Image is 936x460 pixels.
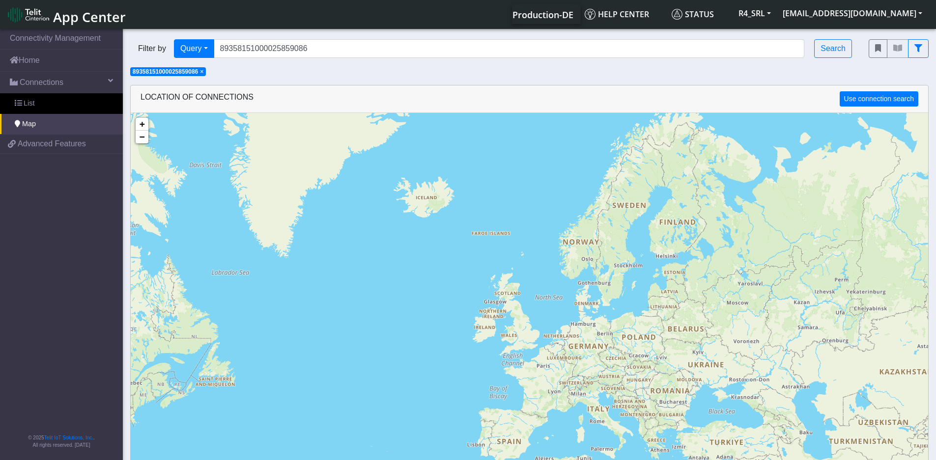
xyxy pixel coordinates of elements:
[200,69,203,75] button: Close
[20,77,63,88] span: Connections
[585,9,596,20] img: knowledge.svg
[136,118,148,131] a: Zoom in
[869,39,929,58] div: fitlers menu
[581,4,668,24] a: Help center
[133,68,198,75] span: 89358151000025859086
[53,8,126,26] span: App Center
[585,9,649,20] span: Help center
[672,9,682,20] img: status.svg
[18,138,86,150] span: Advanced Features
[8,4,124,25] a: App Center
[8,7,49,23] img: logo-telit-cinterion-gw-new.png
[512,4,573,24] a: Your current platform instance
[733,4,777,22] button: R4_SRL
[672,9,714,20] span: Status
[24,98,34,109] span: List
[200,68,203,75] span: ×
[512,9,573,21] span: Production-DE
[814,39,852,58] button: Search
[136,131,148,143] a: Zoom out
[174,39,214,58] button: Query
[668,4,733,24] a: Status
[131,85,928,113] div: LOCATION OF CONNECTIONS
[840,91,918,107] button: Use connection search
[44,435,93,440] a: Telit IoT Solutions, Inc.
[22,119,36,130] span: Map
[130,43,174,54] span: Filter by
[777,4,928,22] button: [EMAIL_ADDRESS][DOMAIN_NAME]
[214,39,805,58] input: Search...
